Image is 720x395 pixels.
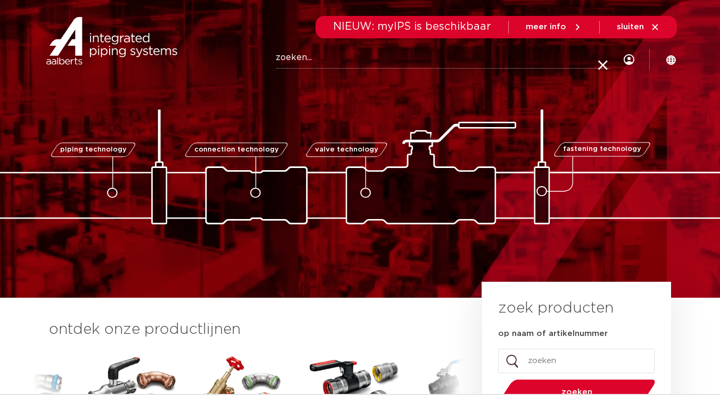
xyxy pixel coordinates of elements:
[498,329,608,339] label: op naam of artikelnummer
[624,38,634,81] div: my IPS
[49,319,446,340] h3: ontdek onze productlijnen
[315,146,378,153] span: valve technology
[617,23,644,31] span: sluiten
[617,22,660,32] a: sluiten
[526,22,582,32] a: meer info
[498,349,655,373] input: zoeken
[276,47,610,69] input: zoeken...
[498,298,614,319] h3: zoek producten
[563,146,641,153] span: fastening technology
[60,146,127,153] span: piping technology
[333,21,491,32] span: NIEUW: myIPS is beschikbaar
[526,23,566,31] span: meer info
[194,146,278,153] span: connection technology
